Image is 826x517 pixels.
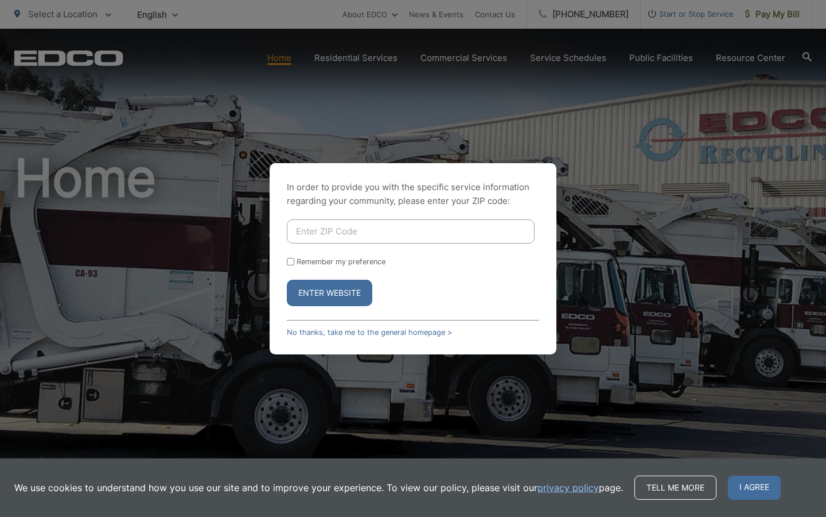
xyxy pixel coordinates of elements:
[14,481,623,495] p: We use cookies to understand how you use our site and to improve your experience. To view our pol...
[287,180,539,208] p: In order to provide you with the specific service information regarding your community, please en...
[537,481,599,495] a: privacy policy
[634,476,716,500] a: Tell me more
[287,280,372,306] button: Enter Website
[297,257,385,266] label: Remember my preference
[287,328,452,337] a: No thanks, take me to the general homepage >
[728,476,781,500] span: I agree
[287,219,535,244] input: Enter ZIP Code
